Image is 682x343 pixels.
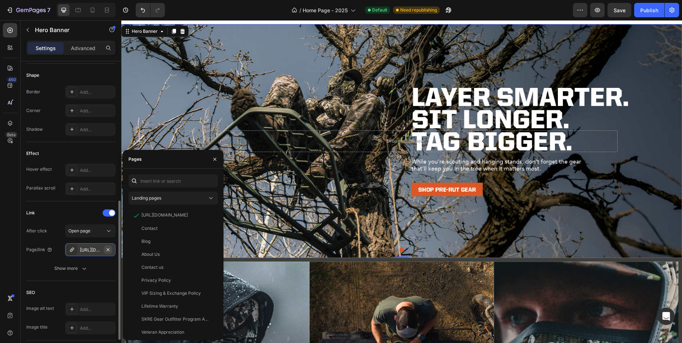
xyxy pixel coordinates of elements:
[136,3,165,17] div: Undo/Redo
[3,3,54,17] button: 7
[128,156,142,162] div: Pages
[80,306,114,313] div: Add...
[71,44,95,52] p: Advanced
[141,238,150,245] div: Blog
[278,228,283,232] button: Dot
[26,305,54,312] div: Image alt text
[5,132,17,138] div: Beta
[141,277,171,284] div: Privacy Policy
[141,264,163,271] div: Contact us
[26,126,43,133] div: Shadow
[35,26,96,34] p: Hero Banner
[141,212,188,218] div: [URL][DOMAIN_NAME]
[80,186,114,192] div: Add...
[26,185,55,191] div: Parallax scroll
[26,324,48,330] div: Image title
[80,108,114,114] div: Add...
[608,3,631,17] button: Save
[26,89,40,95] div: Border
[299,6,301,14] span: /
[26,150,39,157] div: Effect
[128,192,218,205] button: Landing pages
[266,118,304,124] div: Drop element here
[141,316,211,322] div: SKRE Gear Outfitter Program Application
[141,251,160,258] div: About Us
[372,7,387,13] span: Default
[640,6,658,14] div: Publish
[26,228,47,234] div: After click
[26,289,35,296] div: SEO
[132,195,161,201] span: Landing pages
[68,228,90,233] span: Open page
[141,303,178,309] div: Lifetime Warranty
[141,329,184,335] div: Veteran Appreciation
[54,265,88,272] div: Show more
[303,6,348,14] span: Home Page - 2025
[80,89,114,95] div: Add...
[121,20,682,343] iframe: To enrich screen reader interactions, please activate Accessibility in Grammarly extension settings
[36,44,56,52] p: Settings
[26,166,52,173] div: Hover effect
[65,224,116,237] button: Open page
[9,8,38,14] div: Hero Banner
[47,6,50,14] p: 7
[26,246,53,253] div: Page/link
[26,72,39,79] div: Shape
[658,308,675,325] div: Open Intercom Messenger
[614,7,625,13] span: Save
[80,325,114,331] div: Add...
[7,77,17,83] div: 450
[80,126,114,133] div: Add...
[26,262,116,275] button: Show more
[26,107,41,114] div: Corner
[128,174,218,187] input: Insert link or search
[141,290,201,297] div: VIP Sizing & Exchange Policy
[26,210,35,216] div: Link
[400,7,437,13] span: Need republishing
[634,3,664,17] button: Publish
[80,247,101,253] div: [URL][DOMAIN_NAME]
[80,167,114,174] div: Add...
[141,225,158,232] div: Contact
